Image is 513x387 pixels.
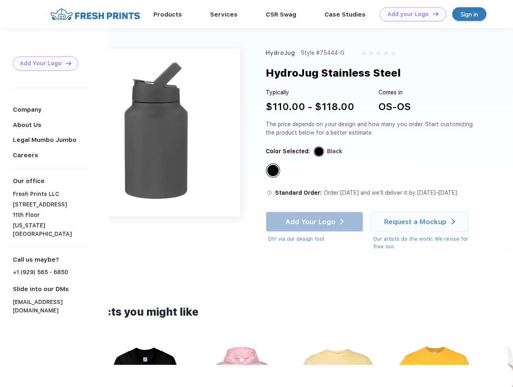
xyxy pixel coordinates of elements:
[13,298,89,315] a: [EMAIL_ADDRESS][DOMAIN_NAME]
[379,88,411,97] div: Comes in
[72,49,240,216] img: func=resize&h=640
[369,51,374,56] img: gray_star.svg
[39,304,474,320] div: Other products you might like
[13,152,38,159] a: Careers
[13,200,89,209] div: [STREET_ADDRESS]
[20,60,62,67] div: Add Your Logo
[361,51,366,56] img: gray_star.svg
[324,189,458,196] span: Order [DATE] and we’ll deliver it by [DATE]–[DATE].
[66,61,71,66] img: DT
[327,147,342,156] div: Black
[461,10,478,19] div: Sign in
[379,100,411,114] div: OS-OS
[153,11,182,18] a: Products
[266,120,476,137] div: The price depends on your design and how many you order. Start customizing the product below for ...
[266,147,310,156] div: Color Selected:
[13,177,89,186] div: Our office
[451,218,455,225] img: white arrow
[376,51,381,56] img: gray_star.svg
[266,88,354,97] div: Typically
[433,12,439,16] img: DT
[373,235,476,251] div: Our artists do the work! We revise for free too.
[13,121,41,129] a: About Us
[13,136,77,144] a: Legal Mumbo Jumbo
[13,105,89,114] div: Company
[13,268,68,277] a: +1 (929) 565 - 6850
[266,65,401,81] div: HydroJug Stainless Steel
[387,11,429,18] div: Add your Logo
[13,221,89,238] div: [US_STATE][GEOGRAPHIC_DATA]
[267,165,279,176] div: Black
[13,211,89,219] div: 11th Floor
[48,7,143,21] img: fo%20logo%202.webp
[268,235,363,243] div: DIY via our design tool.
[13,190,89,198] div: Fresh Prints LLC
[266,100,354,114] div: $110.00 - $118.00
[301,49,344,57] div: Style #75444-G
[384,218,447,226] div: Request a Mockup
[13,285,89,294] div: Slide into our DMs
[383,51,388,56] img: gray_star.svg
[13,255,89,264] div: Call us maybe?
[275,189,322,196] span: Standard Order:
[391,51,396,56] img: gray_star.svg
[452,7,486,21] a: Sign in
[266,49,295,57] div: HydroJug
[266,189,273,196] img: standard order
